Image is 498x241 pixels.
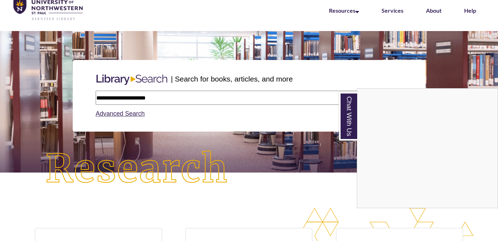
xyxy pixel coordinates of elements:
[426,7,442,14] a: About
[382,7,403,14] a: Services
[357,89,498,208] iframe: Chat Widget
[357,88,498,208] div: Chat With Us
[464,7,476,14] a: Help
[339,92,357,140] a: Chat With Us
[329,7,359,14] a: Resources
